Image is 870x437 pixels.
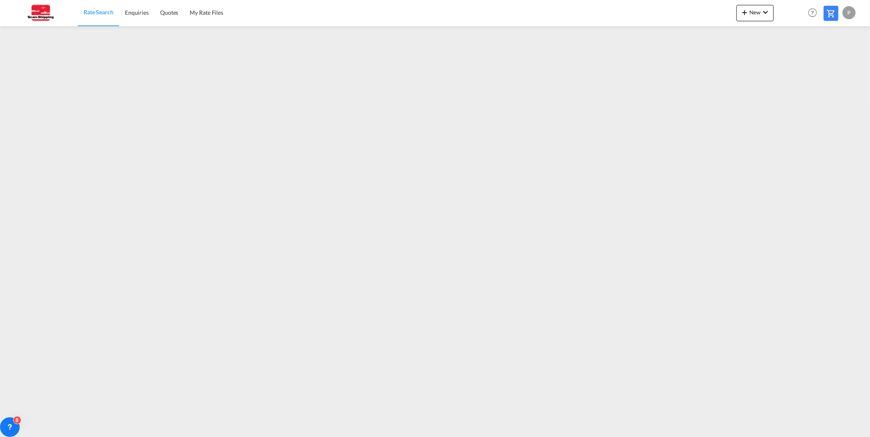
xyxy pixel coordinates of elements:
div: Help [806,6,824,20]
span: Help [806,6,820,20]
md-icon: icon-chevron-down [761,7,770,17]
div: P [843,6,856,19]
button: icon-plus 400-fgNewicon-chevron-down [736,5,774,21]
span: My Rate Files [190,9,223,16]
span: Quotes [160,9,178,16]
span: Enquiries [125,9,149,16]
span: New [740,9,770,16]
md-icon: icon-plus 400-fg [740,7,750,17]
img: 123b615026f311ee80dabbd30bc9e10f.jpg [12,4,68,22]
span: Rate Search [84,9,113,16]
